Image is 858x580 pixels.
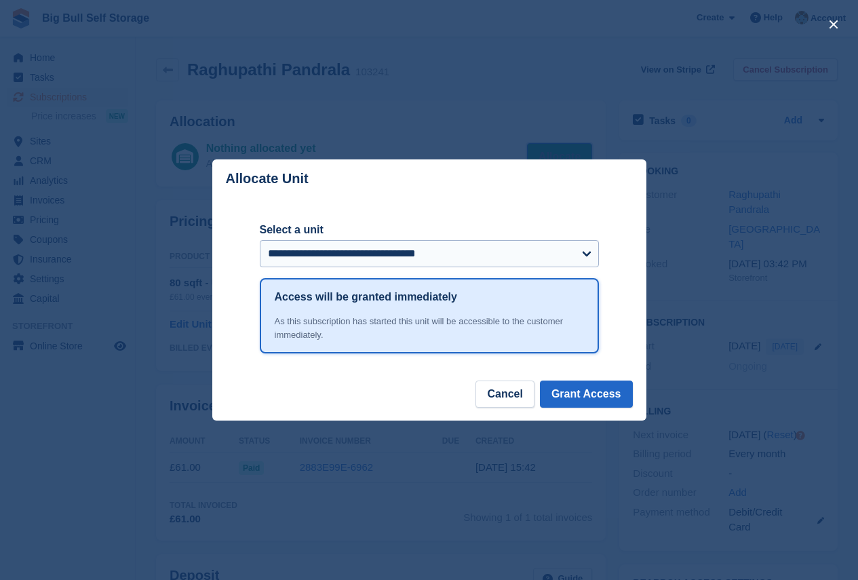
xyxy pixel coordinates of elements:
[260,222,599,238] label: Select a unit
[226,171,309,187] p: Allocate Unit
[475,381,534,408] button: Cancel
[540,381,633,408] button: Grant Access
[275,315,584,341] div: As this subscription has started this unit will be accessible to the customer immediately.
[823,14,844,35] button: close
[275,289,457,305] h1: Access will be granted immediately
